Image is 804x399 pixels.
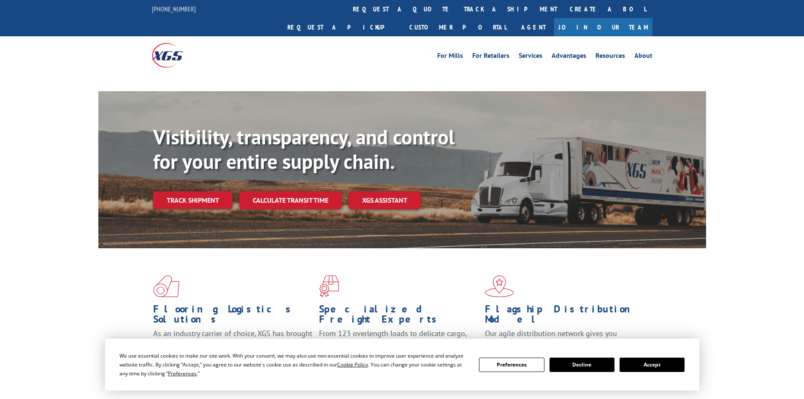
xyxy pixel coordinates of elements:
a: Calculate transit time [239,191,342,209]
h1: Flagship Distribution Model [485,304,644,328]
p: From 123 overlength loads to delicate cargo, our experienced staff knows the best way to move you... [319,328,479,366]
div: We use essential cookies to make our site work. With your consent, we may also use non-essential ... [119,351,469,378]
a: [PHONE_NUMBER] [152,5,196,13]
b: Visibility, transparency, and control for your entire supply chain. [153,124,455,174]
span: As an industry carrier of choice, XGS has brought innovation and dedication to flooring logistics... [153,328,312,358]
div: Cookie Consent Prompt [105,339,699,391]
h1: Flooring Logistics Solutions [153,304,313,328]
span: Preferences [168,370,197,377]
button: Preferences [479,358,544,372]
a: Request a pickup [281,18,403,36]
a: Customer Portal [403,18,513,36]
a: Resources [596,52,625,62]
a: Join Our Team [554,18,652,36]
a: For Mills [437,52,463,62]
a: Advantages [552,52,586,62]
a: XGS ASSISTANT [349,191,421,209]
a: About [634,52,652,62]
button: Accept [620,358,685,372]
a: Services [519,52,542,62]
a: Agent [513,18,554,36]
img: xgs-icon-focused-on-flooring-red [319,275,339,297]
a: Track shipment [153,191,233,209]
span: Cookie Policy [337,361,368,368]
a: For Retailers [472,52,509,62]
img: xgs-icon-flagship-distribution-model-red [485,275,514,297]
span: Our agile distribution network gives you nationwide inventory management on demand. [485,328,640,348]
h1: Specialized Freight Experts [319,304,479,328]
img: xgs-icon-total-supply-chain-intelligence-red [153,275,179,297]
button: Decline [550,358,615,372]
